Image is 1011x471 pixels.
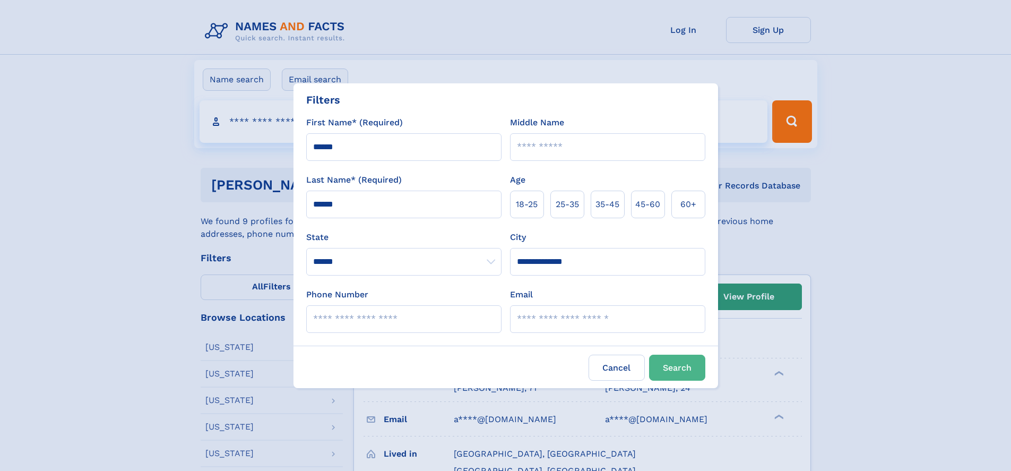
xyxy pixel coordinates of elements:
label: Last Name* (Required) [306,174,402,186]
label: Email [510,288,533,301]
label: Phone Number [306,288,368,301]
span: 25‑35 [556,198,579,211]
div: Filters [306,92,340,108]
label: City [510,231,526,244]
span: 18‑25 [516,198,538,211]
label: State [306,231,502,244]
label: Middle Name [510,116,564,129]
label: First Name* (Required) [306,116,403,129]
button: Search [649,355,705,381]
span: 45‑60 [635,198,660,211]
span: 35‑45 [595,198,619,211]
label: Cancel [589,355,645,381]
span: 60+ [680,198,696,211]
label: Age [510,174,525,186]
